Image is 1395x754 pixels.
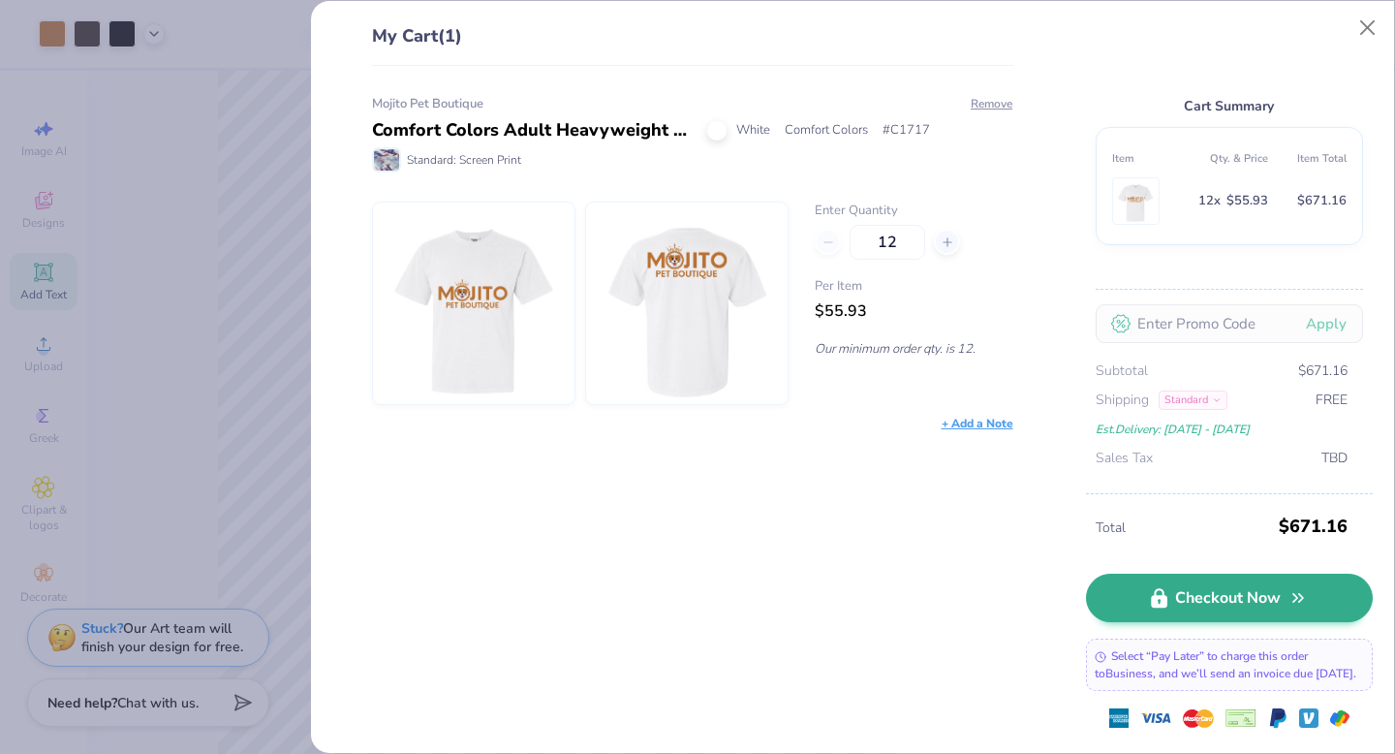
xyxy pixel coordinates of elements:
label: Enter Quantity [815,202,1012,221]
span: $55.93 [815,300,867,322]
span: $671.16 [1298,361,1348,382]
img: express [1109,708,1129,728]
div: Standard [1159,391,1227,410]
div: Comfort Colors Adult Heavyweight T-Shirt [372,117,693,143]
div: Select “Pay Later” to charge this order to Business , and we’ll send an invoice due [DATE]. [1086,639,1373,691]
img: Paypal [1268,708,1287,728]
button: Close [1349,10,1386,47]
img: GPay [1330,708,1349,728]
th: Item Total [1268,143,1347,173]
th: Item [1112,143,1191,173]
span: TBD [1321,448,1348,469]
img: master-card [1183,703,1214,734]
img: cheque [1225,708,1256,728]
span: # C1717 [883,121,930,141]
img: Comfort Colors C1717 [390,203,557,404]
span: 12 x [1198,190,1221,212]
p: Our minimum order qty. is 12. [815,340,1012,358]
img: visa [1140,703,1171,734]
span: Standard: Screen Print [407,151,521,169]
span: $671.16 [1297,190,1347,212]
span: $671.16 [1279,509,1348,544]
img: Standard: Screen Print [374,149,399,171]
th: Qty. & Price [1190,143,1268,173]
span: Total [1096,518,1273,539]
span: FREE [1316,390,1348,411]
div: Mojito Pet Boutique [372,95,1013,114]
input: Enter Promo Code [1096,304,1363,343]
img: Comfort Colors C1717 [604,203,770,404]
div: My Cart (1) [372,23,1013,66]
input: – – [850,225,925,260]
img: Venmo [1299,708,1318,728]
span: White [736,121,770,141]
div: + Add a Note [942,415,1013,432]
span: Shipping [1096,390,1149,411]
span: $55.93 [1226,190,1268,212]
div: Est. Delivery: [DATE] - [DATE] [1096,419,1348,440]
img: Comfort Colors C1717 [1117,178,1155,224]
span: Sales Tax [1096,448,1153,469]
span: Comfort Colors [785,121,868,141]
div: Cart Summary [1096,95,1363,117]
button: Remove [970,95,1013,112]
a: Checkout Now [1086,574,1373,622]
span: Subtotal [1096,361,1148,382]
span: Per Item [815,277,1012,297]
